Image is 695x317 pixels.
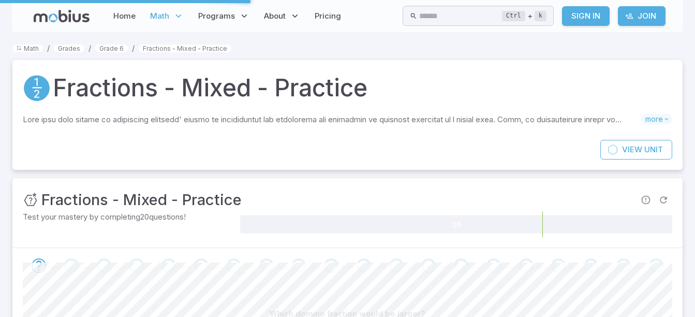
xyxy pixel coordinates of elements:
[23,211,238,223] p: Test your mastery by completing 20 questions!
[47,42,50,54] li: /
[23,114,641,125] p: Lore ipsu dolo sitame co adipiscing elitsedd' eiusmo te incididuntut lab etdolorema ali enimadmin...
[649,258,663,273] div: Go to the next question
[502,11,525,21] kbd: Ctrl
[53,70,367,106] h1: Fractions - Mixed - Practice
[12,42,683,54] nav: breadcrumb
[227,258,241,273] div: Go to the next question
[562,6,610,26] a: Sign In
[357,258,371,273] div: Go to the next question
[551,258,566,273] div: Go to the next question
[194,258,209,273] div: Go to the next question
[95,45,128,52] a: Grade 6
[32,258,46,273] div: Go to the next question
[312,4,344,28] a: Pricing
[110,4,139,28] a: Home
[324,258,338,273] div: Go to the next question
[54,45,84,52] a: Grades
[637,191,655,209] span: Report an issue with the question
[88,42,91,54] li: /
[198,10,235,22] span: Programs
[23,74,51,102] a: Fractions/Decimals
[132,42,135,54] li: /
[622,144,642,155] span: View
[129,258,144,273] div: Go to the next question
[97,258,111,273] div: Go to the next question
[161,258,176,273] div: Go to the next question
[519,258,534,273] div: Go to the next question
[291,258,306,273] div: Go to the next question
[454,258,468,273] div: Go to the next question
[259,258,274,273] div: Go to the next question
[655,191,672,209] span: Refresh Question
[535,11,546,21] kbd: k
[486,258,501,273] div: Go to the next question
[421,258,436,273] div: Go to the next question
[12,45,43,52] a: Math
[41,189,242,211] h3: Fractions - Mixed - Practice
[150,10,169,22] span: Math
[389,258,404,273] div: Go to the next question
[584,258,598,273] div: Go to the next question
[139,45,231,52] a: Fractions - Mixed - Practice
[618,6,666,26] a: Join
[502,10,546,22] div: +
[644,144,663,155] span: Unit
[616,258,631,273] div: Go to the next question
[600,140,672,160] a: ViewUnit
[264,10,286,22] span: About
[64,258,79,273] div: Go to the next question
